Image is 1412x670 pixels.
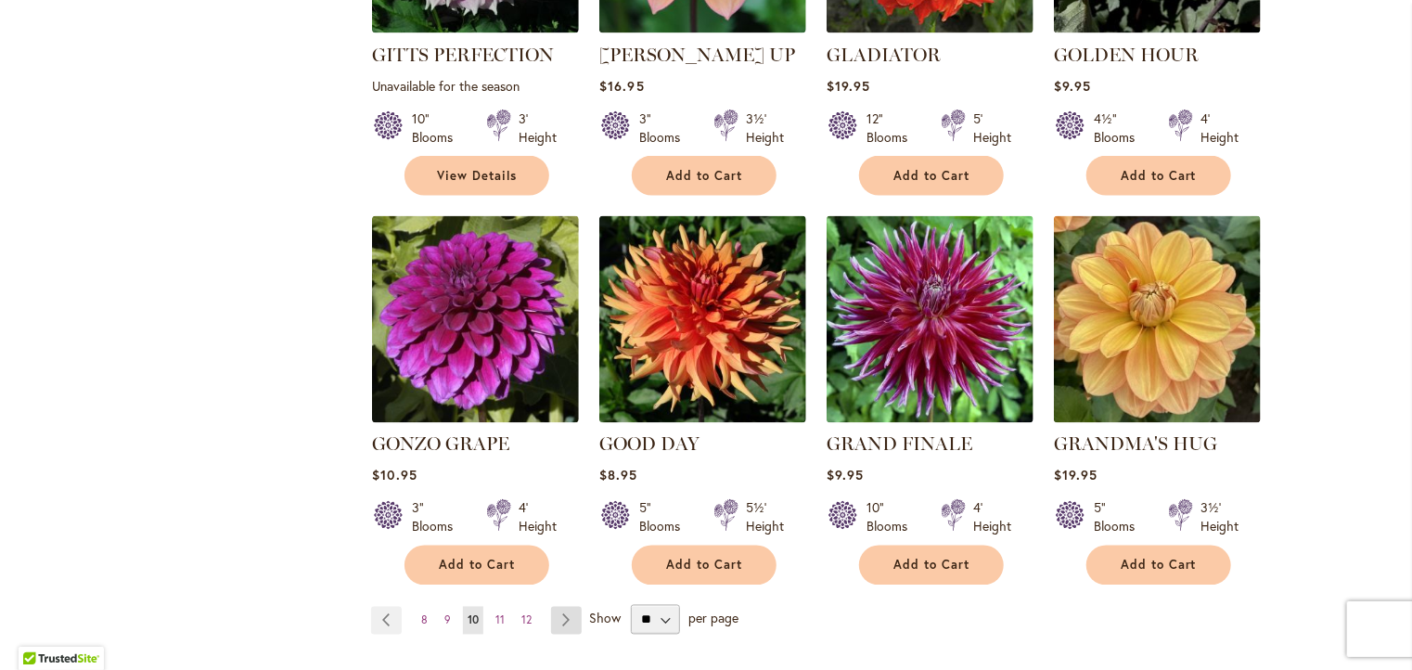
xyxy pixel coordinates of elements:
[589,610,621,627] span: Show
[417,607,432,635] a: 8
[599,77,644,95] span: $16.95
[599,467,637,484] span: $8.95
[599,409,806,427] a: GOOD DAY
[1054,409,1261,427] a: GRANDMA'S HUG
[893,168,969,184] span: Add to Cart
[372,216,579,423] img: GONZO GRAPE
[599,216,806,423] img: GOOD DAY
[491,607,509,635] a: 11
[1200,110,1239,147] div: 4' Height
[599,44,795,66] a: [PERSON_NAME] UP
[495,613,505,627] span: 11
[372,19,579,37] a: GITTS PERFECTION
[1200,499,1239,536] div: 3½' Height
[893,558,969,573] span: Add to Cart
[599,433,700,456] a: GOOD DAY
[439,558,515,573] span: Add to Cart
[632,546,777,586] button: Add to Cart
[827,409,1033,427] a: Grand Finale
[372,77,579,95] p: Unavailable for the season
[372,433,509,456] a: GONZO GRAPE
[412,110,464,147] div: 10" Blooms
[1094,499,1146,536] div: 5" Blooms
[973,110,1011,147] div: 5' Height
[517,607,536,635] a: 12
[1054,19,1261,37] a: Golden Hour
[404,156,549,196] a: View Details
[866,110,918,147] div: 12" Blooms
[973,499,1011,536] div: 4' Height
[1054,44,1199,66] a: GOLDEN HOUR
[372,44,554,66] a: GITTS PERFECTION
[827,216,1033,423] img: Grand Finale
[437,168,517,184] span: View Details
[688,610,738,627] span: per page
[1054,216,1261,423] img: GRANDMA'S HUG
[746,499,784,536] div: 5½' Height
[468,613,479,627] span: 10
[519,110,557,147] div: 3' Height
[827,44,941,66] a: GLADIATOR
[866,499,918,536] div: 10" Blooms
[14,604,66,656] iframe: Launch Accessibility Center
[666,558,742,573] span: Add to Cart
[599,19,806,37] a: GITTY UP
[746,110,784,147] div: 3½' Height
[372,467,417,484] span: $10.95
[1121,168,1197,184] span: Add to Cart
[1086,156,1231,196] button: Add to Cart
[519,499,557,536] div: 4' Height
[827,433,972,456] a: GRAND FINALE
[440,607,456,635] a: 9
[827,77,870,95] span: $19.95
[412,499,464,536] div: 3" Blooms
[1054,433,1217,456] a: GRANDMA'S HUG
[639,499,691,536] div: 5" Blooms
[827,467,864,484] span: $9.95
[444,613,451,627] span: 9
[639,110,691,147] div: 3" Blooms
[827,19,1033,37] a: Gladiator
[859,546,1004,586] button: Add to Cart
[372,409,579,427] a: GONZO GRAPE
[1121,558,1197,573] span: Add to Cart
[1054,467,1098,484] span: $19.95
[859,156,1004,196] button: Add to Cart
[1086,546,1231,586] button: Add to Cart
[421,613,428,627] span: 8
[666,168,742,184] span: Add to Cart
[1054,77,1091,95] span: $9.95
[404,546,549,586] button: Add to Cart
[632,156,777,196] button: Add to Cart
[521,613,532,627] span: 12
[1094,110,1146,147] div: 4½" Blooms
